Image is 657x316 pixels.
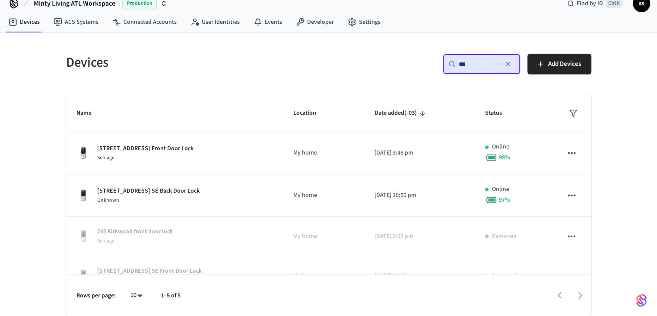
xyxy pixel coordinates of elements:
p: My home [293,148,354,158]
p: [DATE] 3:48 pm [375,148,464,158]
a: Settings [341,14,387,30]
a: Events [247,14,289,30]
a: Developer [289,14,341,30]
button: Add Devices [527,54,591,74]
p: [STREET_ADDRESS] SE Front Door Lock [97,267,202,276]
img: Yale Assure Touchscreen Wifi Smart Lock, Satin Nickel, Front [76,146,90,160]
img: Yale Assure Touchscreen Wifi Smart Lock, Satin Nickel, Front [76,189,90,203]
img: Yale Assure Touchscreen Wifi Smart Lock, Satin Nickel, Front [76,229,90,243]
p: 745 Kirkwood front door lock [97,227,173,236]
p: [DATE] 2:09 pm [375,232,464,241]
p: Removed [492,271,517,281]
span: Unknown [97,197,119,204]
a: User Identities [184,14,247,30]
span: 98 % [499,153,510,162]
p: [DATE] 10:50 pm [375,191,464,200]
p: [DATE] 10:50 pm [375,271,464,281]
span: Status [485,106,513,120]
span: Schlage [97,154,114,161]
span: Name [76,106,103,120]
span: Add Devices [548,58,581,70]
a: Connected Accounts [105,14,184,30]
p: My home [293,232,354,241]
p: My home [293,191,354,200]
p: Rows per page: [76,291,116,300]
p: Online [492,185,509,194]
p: [STREET_ADDRESS] SE Back Door Lock [97,187,200,196]
p: Removed [492,232,517,241]
a: ACS Systems [47,14,105,30]
p: 1–5 of 5 [161,291,181,300]
span: 97 % [499,196,510,204]
img: Yale Assure Touchscreen Wifi Smart Lock, Satin Nickel, Front [76,269,90,283]
div: 10 [126,289,147,302]
span: Location [293,106,327,120]
p: [STREET_ADDRESS] Front Door Lock [97,144,194,153]
span: Schlage [97,237,114,245]
p: Online [492,142,509,152]
a: Devices [2,14,47,30]
p: My home [293,271,354,281]
span: Date added(-03) [375,106,428,120]
img: SeamLogoGradient.69752ec5.svg [636,293,647,307]
h5: Devices [66,54,324,71]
